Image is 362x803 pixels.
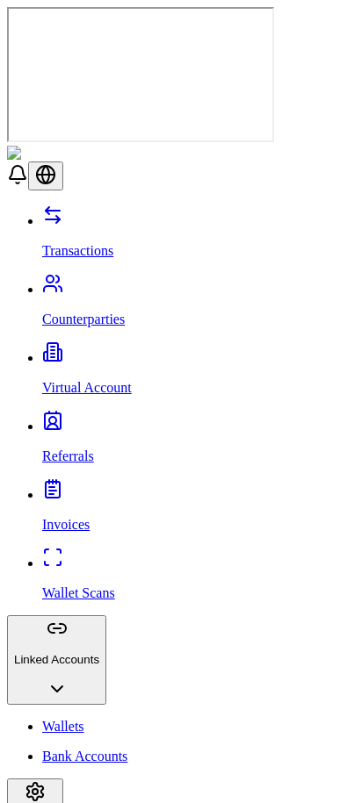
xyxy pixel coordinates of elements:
a: Transactions [42,213,355,259]
a: Invoices [42,487,355,533]
a: Counterparties [42,282,355,327]
p: Wallet Scans [42,585,355,601]
p: Counterparties [42,312,355,327]
p: Transactions [42,243,355,259]
a: Wallet Scans [42,556,355,601]
p: Virtual Account [42,380,355,396]
a: Bank Accounts [42,749,355,764]
a: Virtual Account [42,350,355,396]
img: ShieldPay Logo [7,146,112,161]
a: Wallets [42,719,355,735]
p: Invoices [42,517,355,533]
button: Linked Accounts [7,615,106,705]
p: Linked Accounts [14,653,99,666]
p: Referrals [42,448,355,464]
a: Referrals [42,419,355,464]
